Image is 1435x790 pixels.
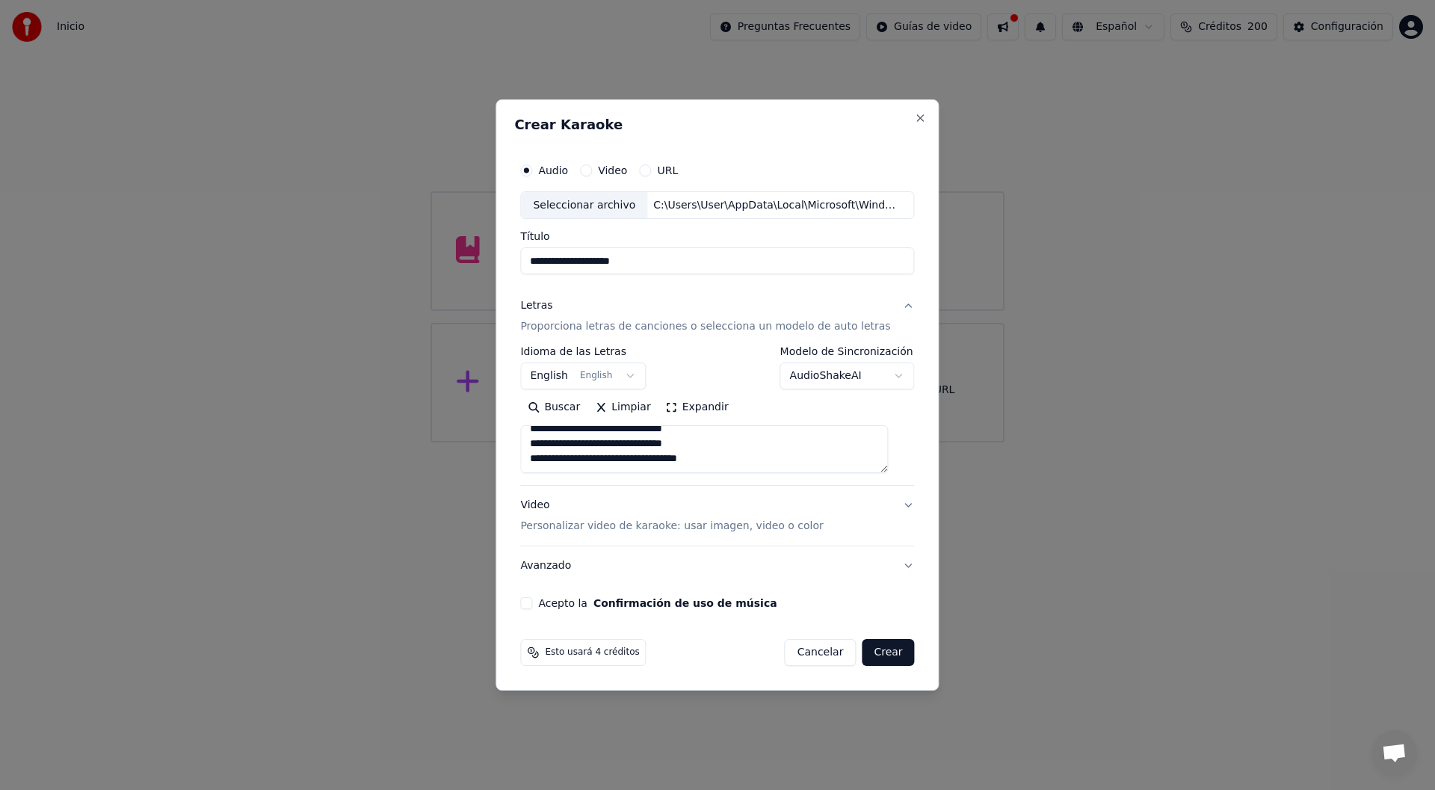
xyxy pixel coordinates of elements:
label: Modelo de Sincronización [780,347,915,357]
label: Idioma de las Letras [520,347,646,357]
button: VideoPersonalizar video de karaoke: usar imagen, video o color [520,487,914,546]
button: Buscar [520,396,587,420]
button: Limpiar [587,396,658,420]
button: LetrasProporciona letras de canciones o selecciona un modelo de auto letras [520,287,914,347]
p: Proporciona letras de canciones o selecciona un modelo de auto letras [520,320,890,335]
h2: Crear Karaoke [514,118,920,132]
button: Acepto la [593,598,777,608]
button: Avanzado [520,546,914,585]
label: URL [657,165,678,176]
label: Título [520,232,914,242]
label: Audio [538,165,568,176]
div: Seleccionar archivo [521,192,647,219]
div: C:\Users\User\AppData\Local\Microsoft\Windows\INetCache\IE\HWNELGBR\Falsa_-_Kiko_Montalvo[1].mp3 [647,198,901,213]
button: Crear [862,639,914,666]
label: Video [598,165,627,176]
div: Video [520,499,823,534]
span: Esto usará 4 créditos [545,646,639,658]
p: Personalizar video de karaoke: usar imagen, video o color [520,519,823,534]
label: Acepto la [538,598,777,608]
button: Cancelar [785,639,857,666]
button: Expandir [658,396,736,420]
div: LetrasProporciona letras de canciones o selecciona un modelo de auto letras [520,347,914,486]
div: Letras [520,299,552,314]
